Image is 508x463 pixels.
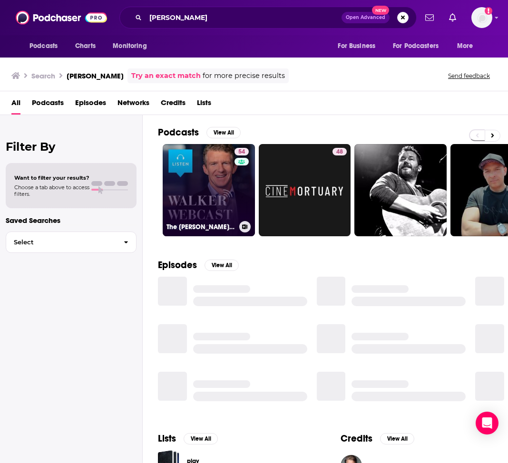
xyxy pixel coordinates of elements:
button: open menu [331,37,387,55]
a: Show notifications dropdown [445,10,460,26]
a: 48 [332,148,347,155]
h2: Podcasts [158,126,199,138]
h3: The [PERSON_NAME] Webcast [166,223,235,231]
a: Networks [117,95,149,115]
button: View All [380,433,414,444]
span: Logged in as gmalloy [471,7,492,28]
span: Want to filter your results? [14,174,89,181]
button: Open AdvancedNew [342,12,390,23]
a: EpisodesView All [158,259,239,271]
a: All [11,95,20,115]
span: Open Advanced [346,15,385,20]
span: 54 [238,147,245,157]
h2: Lists [158,433,176,444]
img: Podchaser - Follow, Share and Rate Podcasts [16,9,107,27]
span: New [372,6,389,15]
a: 48 [259,144,351,236]
a: Episodes [75,95,106,115]
button: open menu [450,37,485,55]
span: Choose a tab above to access filters. [14,184,89,197]
span: For Business [338,39,375,53]
div: Search podcasts, credits, & more... [119,7,417,29]
span: 48 [336,147,343,157]
span: Charts [75,39,96,53]
button: View All [206,127,241,138]
input: Search podcasts, credits, & more... [146,10,342,25]
button: open menu [106,37,159,55]
a: Charts [69,37,101,55]
a: Show notifications dropdown [421,10,438,26]
button: View All [205,260,239,271]
span: Select [6,239,116,245]
button: open menu [23,37,70,55]
img: User Profile [471,7,492,28]
span: for more precise results [203,70,285,81]
h3: Search [31,71,55,80]
span: More [457,39,473,53]
a: Credits [161,95,186,115]
a: Lists [197,95,211,115]
h3: [PERSON_NAME] [67,71,124,80]
p: Saved Searches [6,216,137,225]
a: CreditsView All [341,433,414,444]
span: Podcasts [29,39,58,53]
button: Send feedback [445,72,493,80]
a: Try an exact match [131,70,201,81]
button: View All [184,433,218,444]
div: Open Intercom Messenger [476,412,498,434]
a: ListsView All [158,433,218,444]
span: For Podcasters [393,39,439,53]
a: Podcasts [32,95,64,115]
button: open menu [387,37,452,55]
a: PodcastsView All [158,126,241,138]
span: Monitoring [113,39,147,53]
a: 54 [234,148,249,155]
h2: Filter By [6,140,137,154]
h2: Credits [341,433,372,444]
button: Select [6,231,137,253]
button: Show profile menu [471,7,492,28]
svg: Add a profile image [485,7,492,15]
h2: Episodes [158,259,197,271]
a: 54The [PERSON_NAME] Webcast [163,144,255,236]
